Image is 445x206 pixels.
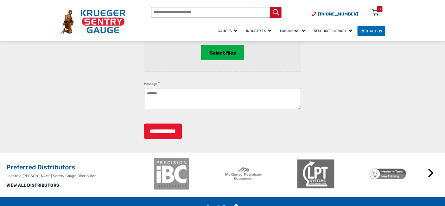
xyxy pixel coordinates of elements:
[6,163,151,172] h2: Preferred Distributors
[357,26,385,37] a: Contact Us
[318,12,358,17] span: [PHONE_NUMBER]
[297,158,334,190] img: LPT
[218,29,237,33] span: Gauges
[6,183,59,188] a: VIEW ALL DISTRIBUTORS
[243,25,277,37] a: Industries
[6,173,151,179] p: Locate a [PERSON_NAME] Sentry Gauge Distributor
[312,11,358,17] a: Phone Number (920) 434-8860
[277,25,311,37] a: Machining
[311,25,357,37] a: Resource Library
[280,29,305,33] span: Machining
[144,81,160,87] label: Message
[424,166,438,180] button: Next
[291,193,298,200] button: 2 of 2
[201,45,244,60] button: select files, file
[379,6,381,12] div: 0
[369,158,406,190] img: Newberry Tanks
[314,29,352,33] span: Resource Library
[225,158,262,190] img: McKinney Petroleum Equipment
[215,25,243,37] a: Gauges
[280,193,287,200] button: 1 of 2
[361,29,382,33] span: Contact Us
[246,29,272,33] span: Industries
[153,158,190,190] img: ibc-logo
[60,10,126,34] img: Krueger Sentry Gauge
[301,193,309,200] button: 3 of 2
